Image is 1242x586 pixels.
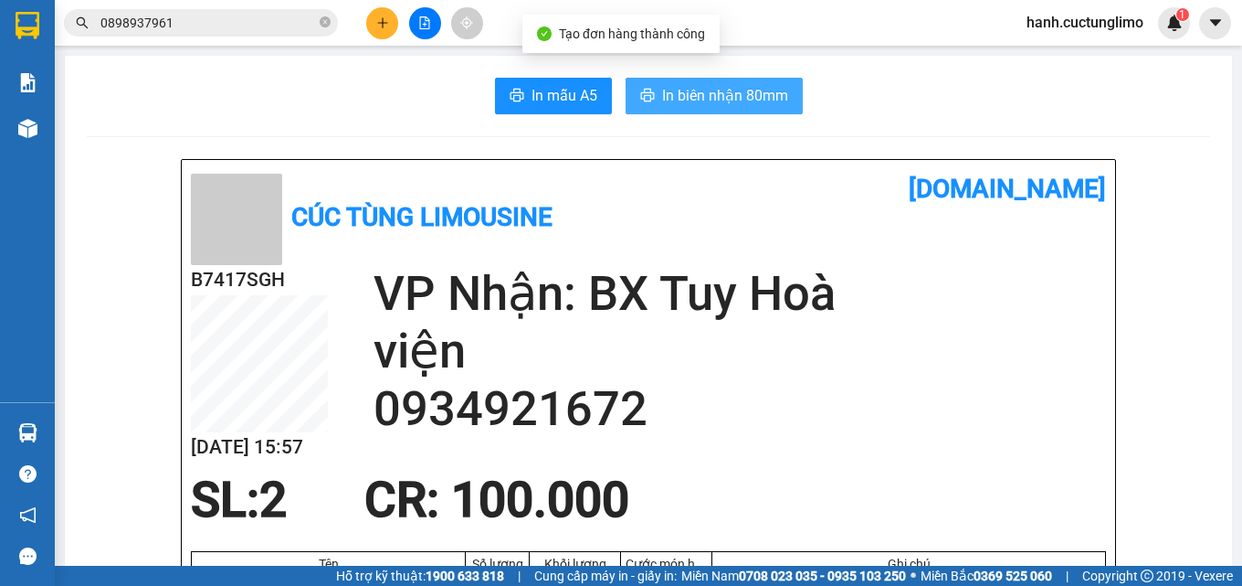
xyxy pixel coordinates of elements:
span: 1 [1179,8,1185,21]
button: aim [451,7,483,39]
span: Tạo đơn hàng thành công [559,27,705,41]
span: file-add [418,16,431,29]
button: file-add [409,7,441,39]
img: warehouse-icon [18,423,37,442]
h2: [DATE] 15:57 [191,432,328,463]
span: Cung cấp máy in - giấy in: [534,566,677,586]
span: 2 [259,472,287,528]
li: VP BX Vũng Tàu [126,99,243,119]
h2: viện [374,323,1106,380]
input: Tìm tên, số ĐT hoặc mã đơn [100,13,316,33]
span: question-circle [19,465,37,483]
div: Cước món hàng [626,557,707,571]
span: SL: [191,472,259,528]
button: plus [366,7,398,39]
li: VP VP [GEOGRAPHIC_DATA] xe Limousine [9,99,126,159]
span: aim [460,16,473,29]
h2: VP Nhận: BX Tuy Hoà [374,265,1106,323]
span: check-circle [537,27,552,41]
span: copyright [1141,570,1153,582]
b: BXVT [142,122,174,136]
span: environment [126,123,139,135]
span: notification [19,506,37,524]
div: Tên [196,557,460,571]
span: | [518,566,521,586]
img: logo-vxr [16,12,39,39]
b: [DOMAIN_NAME] [909,174,1106,204]
h2: B7417SGH [191,265,328,295]
strong: 0708 023 035 - 0935 103 250 [739,569,906,583]
span: printer [510,88,524,105]
button: printerIn mẫu A5 [495,78,612,114]
span: close-circle [320,16,331,27]
sup: 1 [1176,8,1189,21]
b: Cúc Tùng Limousine [291,202,553,232]
span: search [76,16,89,29]
span: hanh.cuctunglimo [1012,11,1158,34]
div: Số lượng [470,557,524,571]
strong: 0369 525 060 [974,569,1052,583]
span: In mẫu A5 [532,84,597,107]
h2: 0934921672 [374,380,1106,438]
div: Ghi chú [717,557,1100,571]
button: caret-down [1199,7,1231,39]
li: Cúc Tùng Limousine [9,9,265,78]
strong: 1900 633 818 [426,569,504,583]
div: Khối lượng [534,557,616,571]
img: warehouse-icon [18,119,37,138]
img: icon-new-feature [1166,15,1183,31]
img: solution-icon [18,73,37,92]
span: close-circle [320,15,331,32]
button: printerIn biên nhận 80mm [626,78,803,114]
span: plus [376,16,389,29]
span: ⚪️ [910,572,916,580]
span: Miền Nam [681,566,906,586]
span: In biên nhận 80mm [662,84,788,107]
span: caret-down [1207,15,1224,31]
span: CR : 100.000 [364,472,629,528]
span: Miền Bắc [921,566,1052,586]
span: printer [640,88,655,105]
span: | [1066,566,1068,586]
span: Hỗ trợ kỹ thuật: [336,566,504,586]
span: message [19,548,37,565]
